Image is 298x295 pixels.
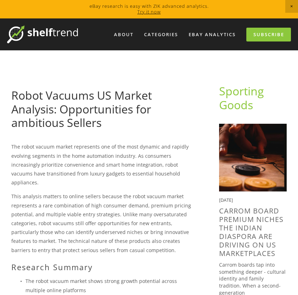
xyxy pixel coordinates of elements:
a: eBay Analytics [184,29,240,40]
a: Subscribe [246,28,291,41]
a: Carrom Board Premium Niches the Indian Diaspora are driving on US Marketplaces [219,206,283,258]
p: The robot vacuum market shows strong growth potential across multiple online platforms [25,277,196,294]
p: This analysis matters to online sellers because the robot vacuum market represents a rare combina... [11,192,196,254]
a: About [109,29,138,40]
img: ShelfTrend [7,26,78,43]
div: Categories [139,29,183,40]
a: Sporting Goods [219,83,267,112]
a: Try it now [137,9,161,15]
img: Carrom Board Premium Niches the Indian Diaspora are driving on US Marketplaces [219,124,287,191]
a: Robot Vacuums US Market Analysis: Opportunities for ambitious Sellers [11,88,152,130]
h2: Research Summary [11,262,196,272]
p: The robot vacuum market represents one of the most dynamic and rapidly evolving segments in the h... [11,142,196,187]
time: [DATE] [219,197,233,203]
